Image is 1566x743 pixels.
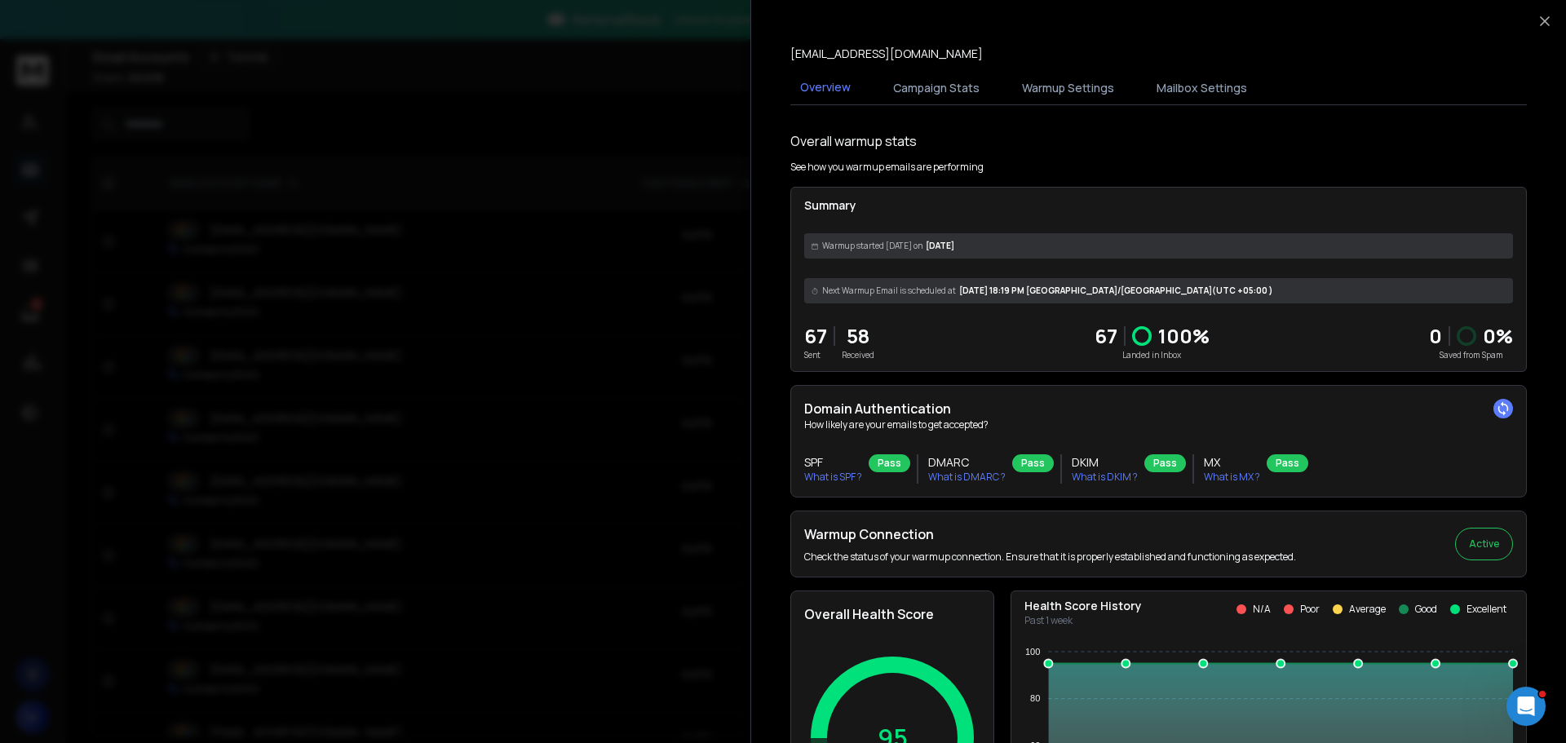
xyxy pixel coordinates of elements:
p: Poor [1300,603,1320,616]
p: 100 % [1158,323,1210,349]
p: Summary [804,197,1513,214]
p: Saved from Spam [1429,349,1513,361]
p: Sent [804,349,827,361]
h2: Warmup Connection [804,524,1296,544]
p: What is DMARC ? [928,471,1006,484]
div: [DATE] [804,233,1513,259]
span: Next Warmup Email is scheduled at [822,285,956,297]
p: Excellent [1466,603,1506,616]
div: Pass [1267,454,1308,472]
button: Warmup Settings [1012,70,1124,106]
div: [DATE] 18:19 PM [GEOGRAPHIC_DATA]/[GEOGRAPHIC_DATA] (UTC +05:00 ) [804,278,1513,303]
h2: Domain Authentication [804,399,1513,418]
tspan: 80 [1030,693,1040,703]
h2: Overall Health Score [804,604,980,624]
h1: Overall warmup stats [790,131,917,151]
p: 67 [804,323,827,349]
p: 0 % [1483,323,1513,349]
tspan: 100 [1025,647,1040,657]
h3: MX [1204,454,1260,471]
button: Mailbox Settings [1147,70,1257,106]
p: See how you warmup emails are performing [790,161,984,174]
p: What is SPF ? [804,471,862,484]
button: Overview [790,69,860,107]
p: How likely are your emails to get accepted? [804,418,1513,431]
div: Pass [1012,454,1054,472]
p: Average [1349,603,1386,616]
button: Campaign Stats [883,70,989,106]
p: Health Score History [1024,598,1142,614]
p: N/A [1253,603,1271,616]
button: Active [1455,528,1513,560]
div: Pass [869,454,910,472]
p: Check the status of your warmup connection. Ensure that it is properly established and functionin... [804,551,1296,564]
p: What is MX ? [1204,471,1260,484]
strong: 0 [1429,322,1442,349]
iframe: Intercom live chat [1506,687,1546,726]
h3: DMARC [928,454,1006,471]
h3: SPF [804,454,862,471]
p: Past 1 week [1024,614,1142,627]
p: Received [842,349,874,361]
p: What is DKIM ? [1072,471,1138,484]
div: Pass [1144,454,1186,472]
p: Good [1415,603,1437,616]
span: Warmup started [DATE] on [822,240,922,252]
p: 58 [842,323,874,349]
p: 67 [1095,323,1117,349]
h3: DKIM [1072,454,1138,471]
p: [EMAIL_ADDRESS][DOMAIN_NAME] [790,46,983,62]
p: Landed in Inbox [1095,349,1210,361]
